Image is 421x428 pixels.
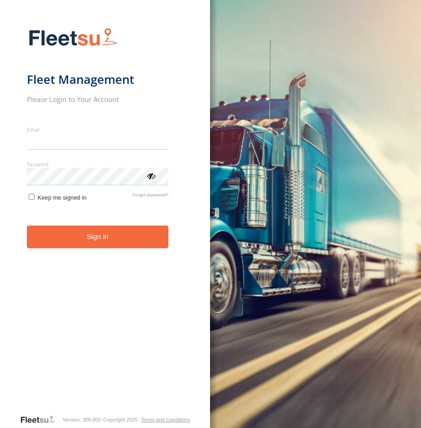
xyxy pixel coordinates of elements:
div: ViewPassword [146,171,155,180]
label: Email [27,126,169,133]
span: Keep me signed in [37,194,87,201]
a: Terms and Conditions [141,417,190,422]
div: © Copyright 2025 - [98,417,190,422]
input: Keep me signed in [29,194,35,200]
form: main [27,22,184,414]
h2: Please Login to Your Account [27,94,169,104]
h1: Fleet Management [27,72,169,87]
button: Sign in [27,226,169,248]
img: Fleetsu [27,26,119,50]
a: Visit our Website [20,415,62,424]
div: Version: 306.00 [62,417,98,422]
a: Forgot password? [132,192,168,201]
label: Password [27,161,169,168]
